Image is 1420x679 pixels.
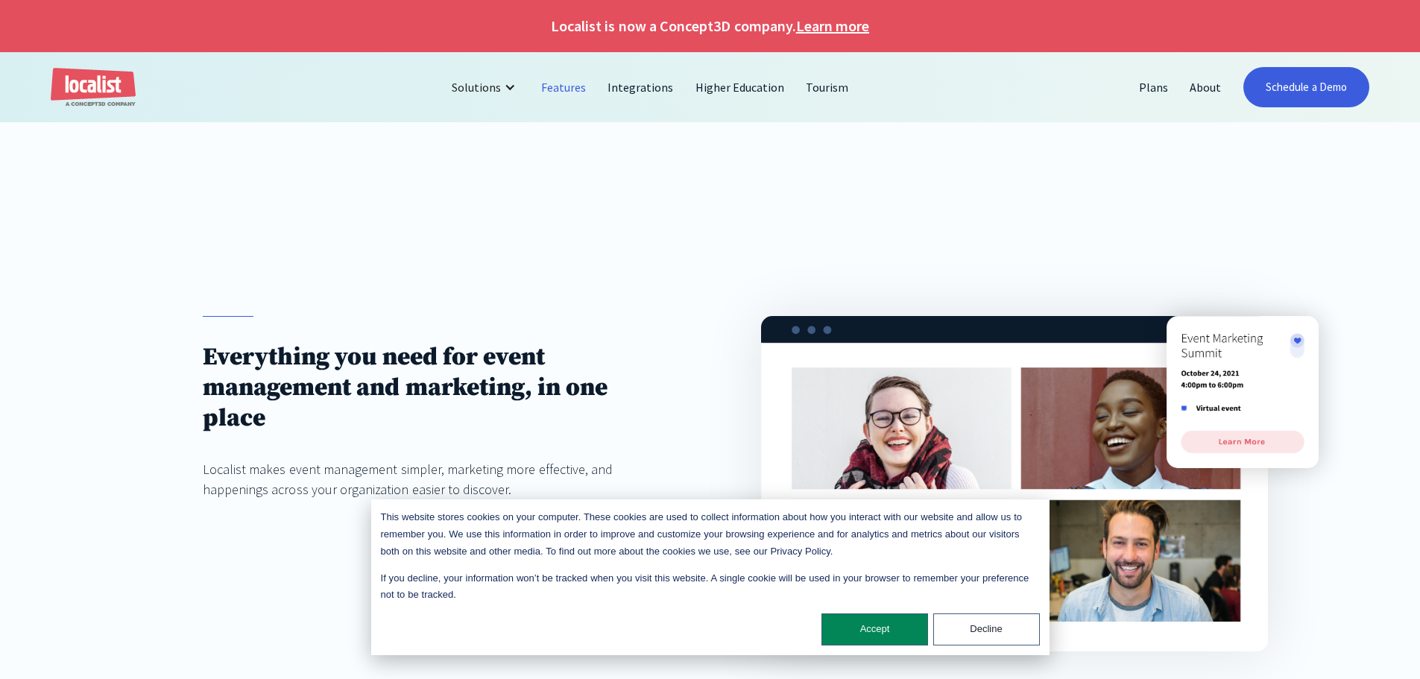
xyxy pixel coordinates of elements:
div: Solutions [452,78,501,96]
a: Learn more [796,15,869,37]
a: Integrations [597,69,684,105]
a: Tourism [795,69,859,105]
a: Schedule a Demo [1243,67,1369,107]
a: home [51,68,136,107]
button: Decline [933,613,1040,645]
h1: Everything you need for event management and marketing, in one place [203,342,659,434]
a: Higher Education [685,69,796,105]
a: Plans [1129,69,1179,105]
div: Localist makes event management simpler, marketing more effective, and happenings across your org... [203,459,659,499]
a: Features [531,69,597,105]
p: If you decline, your information won’t be tracked when you visit this website. A single cookie wi... [381,570,1040,604]
div: Solutions [441,69,531,105]
div: Cookie banner [371,499,1050,655]
p: This website stores cookies on your computer. These cookies are used to collect information about... [381,509,1040,560]
button: Accept [821,613,928,645]
a: About [1179,69,1232,105]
